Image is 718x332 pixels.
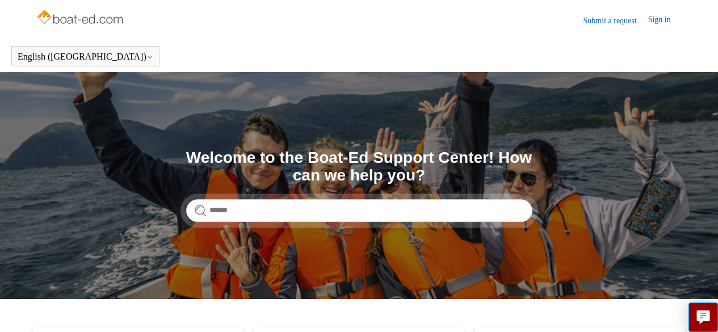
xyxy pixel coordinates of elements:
[688,302,718,332] button: Live chat
[648,14,682,27] a: Sign in
[583,15,648,27] a: Submit a request
[186,199,532,222] input: Search
[186,149,532,184] h1: Welcome to the Boat-Ed Support Center! How can we help you?
[36,7,126,30] img: Boat-Ed Help Center home page
[18,52,153,62] button: English ([GEOGRAPHIC_DATA])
